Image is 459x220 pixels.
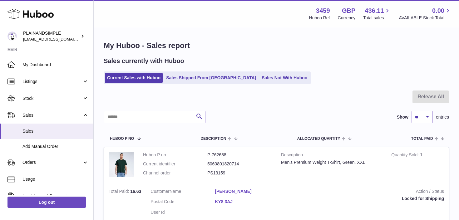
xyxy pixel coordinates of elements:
a: 436.11 Total sales [363,7,391,21]
dt: Channel order [143,170,207,176]
dt: User Id [151,209,215,215]
h2: Sales currently with Huboo [104,57,184,65]
div: Currency [338,15,356,21]
span: Stock [22,95,82,101]
span: 0.00 [432,7,444,15]
span: [EMAIL_ADDRESS][DOMAIN_NAME] [23,37,92,42]
span: My Dashboard [22,62,89,68]
dd: PS13159 [207,170,272,176]
a: Sales Not With Huboo [259,73,309,83]
span: Usage [22,176,89,182]
span: Total paid [411,137,433,141]
strong: Action / Status [289,188,444,196]
span: Customer [151,189,170,194]
dd: P-762688 [207,152,272,158]
div: Men's Premium Weight T-Shirt, Green, XXL [281,159,382,165]
dt: Current identifier [143,161,207,167]
span: Listings [22,79,82,85]
a: Log out [7,197,86,208]
img: duco@plainandsimple.com [7,32,17,41]
span: 16.63 [130,189,141,194]
a: KY8 3AJ [215,199,279,205]
div: Huboo Ref [309,15,330,21]
span: 436.11 [365,7,384,15]
dt: Name [151,188,215,196]
dt: Postal Code [151,199,215,206]
dt: Huboo P no [143,152,207,158]
span: entries [436,114,449,120]
span: Add Manual Order [22,144,89,149]
img: 34591726480595.jpeg [109,152,134,177]
span: Total sales [363,15,391,21]
h1: My Huboo - Sales report [104,41,449,51]
label: Show [397,114,408,120]
strong: Description [281,152,382,159]
a: 0.00 AVAILABLE Stock Total [399,7,452,21]
strong: Quantity Sold [391,152,420,159]
a: [PERSON_NAME] [215,188,279,194]
strong: Total Paid [109,189,130,195]
dd: 5060801820714 [207,161,272,167]
a: Current Sales with Huboo [105,73,163,83]
span: Huboo P no [110,137,134,141]
div: PLAINANDSIMPLE [23,30,79,42]
span: Description [200,137,226,141]
span: Sales [22,128,89,134]
strong: GBP [342,7,355,15]
span: AVAILABLE Stock Total [399,15,452,21]
span: Orders [22,159,82,165]
span: Sales [22,112,82,118]
div: Locked for Shipping [289,196,444,202]
span: Invoicing and Payments [22,193,82,199]
span: ALLOCATED Quantity [297,137,340,141]
a: Sales Shipped From [GEOGRAPHIC_DATA] [164,73,258,83]
strong: 3459 [316,7,330,15]
td: 1 [387,147,449,184]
